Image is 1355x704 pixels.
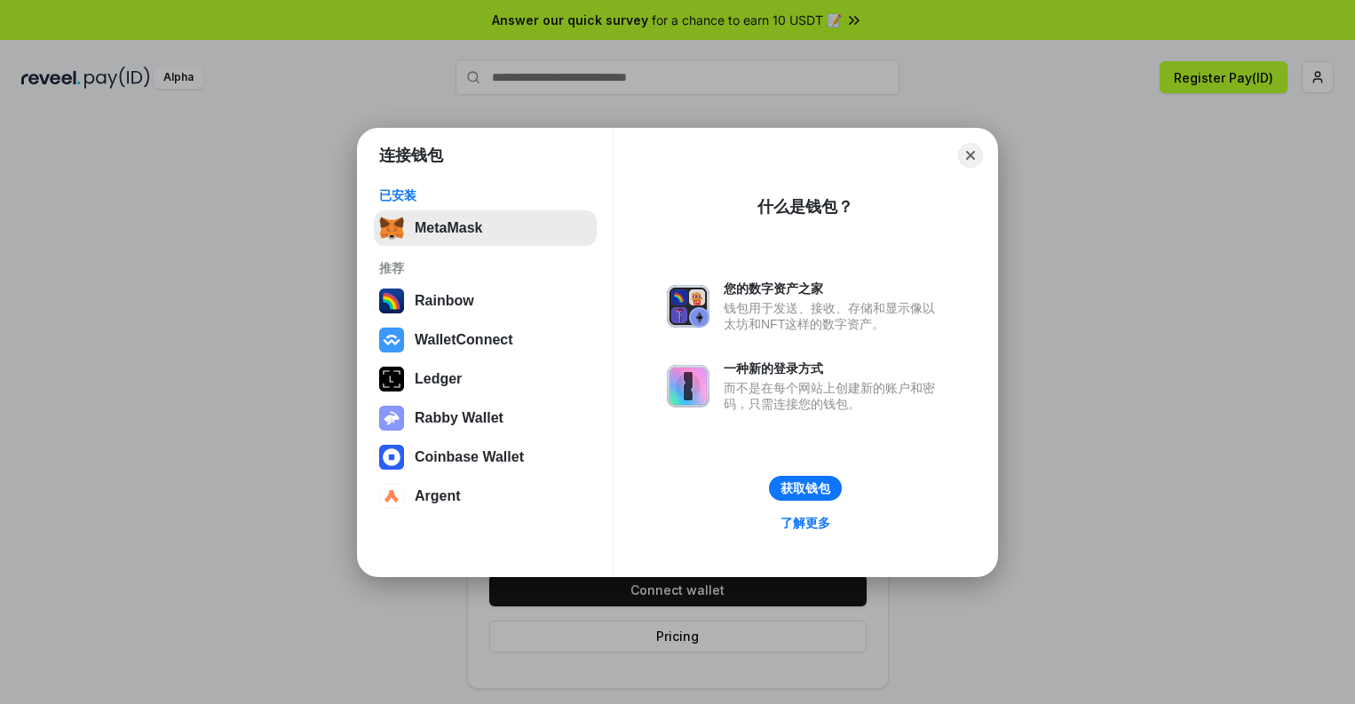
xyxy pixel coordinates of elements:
div: 已安装 [379,187,591,203]
button: Coinbase Wallet [374,439,597,475]
div: Rabby Wallet [415,410,503,426]
div: WalletConnect [415,332,513,348]
div: 一种新的登录方式 [724,360,944,376]
button: MetaMask [374,210,597,246]
button: Rainbow [374,283,597,319]
div: 获取钱包 [781,480,830,496]
div: Ledger [415,371,462,387]
button: 获取钱包 [769,476,842,501]
div: 钱包用于发送、接收、存储和显示像以太坊和NFT这样的数字资产。 [724,300,944,332]
img: svg+xml,%3Csvg%20width%3D%2228%22%20height%3D%2228%22%20viewBox%3D%220%200%2028%2028%22%20fill%3D... [379,445,404,470]
img: svg+xml,%3Csvg%20fill%3D%22none%22%20height%3D%2233%22%20viewBox%3D%220%200%2035%2033%22%20width%... [379,216,404,241]
div: 什么是钱包？ [757,196,853,218]
a: 了解更多 [770,511,841,534]
button: Ledger [374,361,597,397]
div: Rainbow [415,293,474,309]
img: svg+xml,%3Csvg%20xmlns%3D%22http%3A%2F%2Fwww.w3.org%2F2000%2Fsvg%22%20fill%3D%22none%22%20viewBox... [667,365,709,407]
button: Argent [374,479,597,514]
button: WalletConnect [374,322,597,358]
button: Close [958,143,983,168]
div: Coinbase Wallet [415,449,524,465]
div: 您的数字资产之家 [724,281,944,297]
img: svg+xml,%3Csvg%20width%3D%2228%22%20height%3D%2228%22%20viewBox%3D%220%200%2028%2028%22%20fill%3D... [379,328,404,352]
img: svg+xml,%3Csvg%20xmlns%3D%22http%3A%2F%2Fwww.w3.org%2F2000%2Fsvg%22%20fill%3D%22none%22%20viewBox... [667,285,709,328]
img: svg+xml,%3Csvg%20width%3D%22120%22%20height%3D%22120%22%20viewBox%3D%220%200%20120%20120%22%20fil... [379,289,404,313]
h1: 连接钱包 [379,145,443,166]
div: 了解更多 [781,515,830,531]
img: svg+xml,%3Csvg%20xmlns%3D%22http%3A%2F%2Fwww.w3.org%2F2000%2Fsvg%22%20width%3D%2228%22%20height%3... [379,367,404,392]
img: svg+xml,%3Csvg%20xmlns%3D%22http%3A%2F%2Fwww.w3.org%2F2000%2Fsvg%22%20fill%3D%22none%22%20viewBox... [379,406,404,431]
div: 而不是在每个网站上创建新的账户和密码，只需连接您的钱包。 [724,380,944,412]
img: svg+xml,%3Csvg%20width%3D%2228%22%20height%3D%2228%22%20viewBox%3D%220%200%2028%2028%22%20fill%3D... [379,484,404,509]
div: MetaMask [415,220,482,236]
button: Rabby Wallet [374,400,597,436]
div: Argent [415,488,461,504]
div: 推荐 [379,260,591,276]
